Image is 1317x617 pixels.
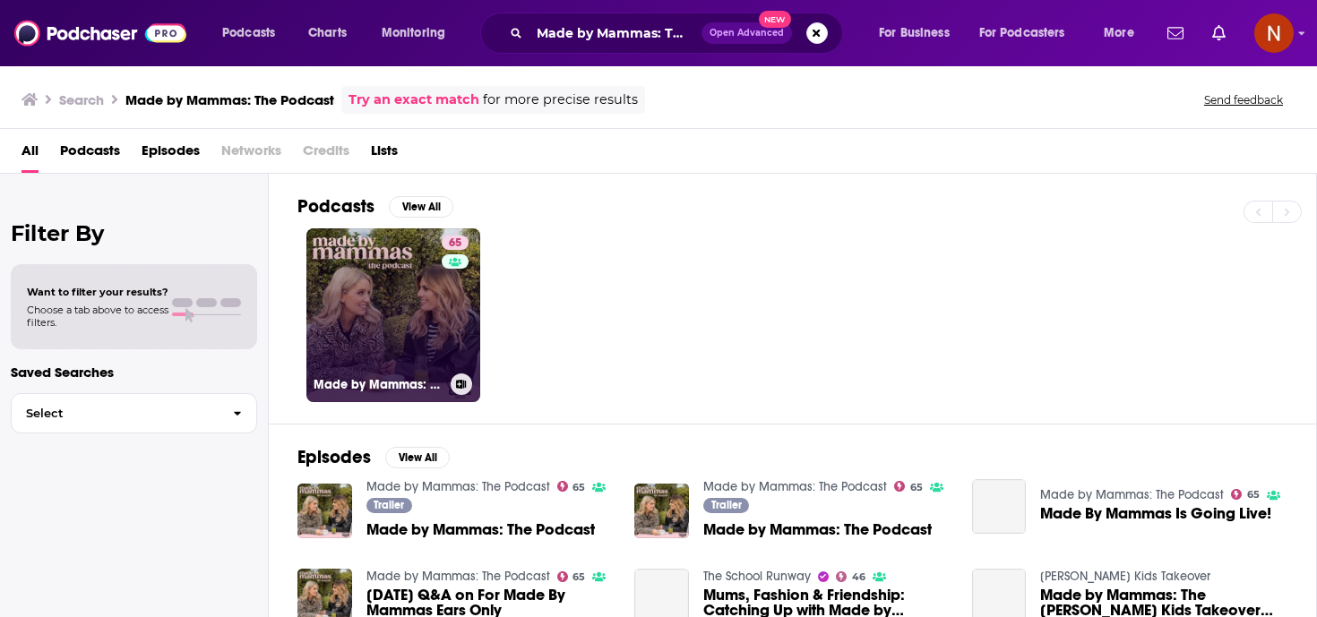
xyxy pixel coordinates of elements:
[1040,487,1224,502] a: Made by Mammas: The Podcast
[703,522,932,537] a: Made by Mammas: The Podcast
[349,90,479,110] a: Try an exact match
[1091,19,1157,47] button: open menu
[14,16,186,50] img: Podchaser - Follow, Share and Rate Podcasts
[894,481,923,492] a: 65
[879,21,950,46] span: For Business
[385,447,450,468] button: View All
[297,195,374,218] h2: Podcasts
[366,479,550,494] a: Made by Mammas: The Podcast
[1254,13,1294,53] span: Logged in as AdelNBM
[366,522,595,537] a: Made by Mammas: The Podcast
[968,19,1091,47] button: open menu
[306,228,480,402] a: 65Made by Mammas: The Podcast
[303,136,349,173] span: Credits
[529,19,702,47] input: Search podcasts, credits, & more...
[711,500,742,510] span: Trailer
[572,573,585,581] span: 65
[759,11,791,28] span: New
[972,479,1027,534] a: Made By Mammas Is Going Live!
[557,481,586,492] a: 65
[442,236,469,250] a: 65
[483,90,638,110] span: for more precise results
[59,91,104,108] h3: Search
[308,21,347,46] span: Charts
[297,484,352,538] img: Made by Mammas: The Podcast
[557,571,586,582] a: 65
[1254,13,1294,53] button: Show profile menu
[314,377,443,392] h3: Made by Mammas: The Podcast
[1205,18,1233,48] a: Show notifications dropdown
[910,484,923,492] span: 65
[222,21,275,46] span: Podcasts
[297,195,453,218] a: PodcastsView All
[1104,21,1134,46] span: More
[1231,489,1260,500] a: 65
[297,19,357,47] a: Charts
[11,220,257,246] h2: Filter By
[366,569,550,584] a: Made by Mammas: The Podcast
[497,13,860,54] div: Search podcasts, credits, & more...
[22,136,39,173] a: All
[703,569,811,584] a: The School Runway
[382,21,445,46] span: Monitoring
[374,500,404,510] span: Trailer
[297,446,450,468] a: EpisodesView All
[11,393,257,433] button: Select
[572,484,585,492] span: 65
[1254,13,1294,53] img: User Profile
[449,235,461,253] span: 65
[836,571,865,582] a: 46
[634,484,689,538] img: Made by Mammas: The Podcast
[369,19,469,47] button: open menu
[710,29,784,38] span: Open Advanced
[1160,18,1191,48] a: Show notifications dropdown
[125,91,334,108] h3: Made by Mammas: The Podcast
[866,19,972,47] button: open menu
[1040,569,1210,584] a: Starling Kids Takeover
[12,407,219,419] span: Select
[702,22,792,44] button: Open AdvancedNew
[703,479,887,494] a: Made by Mammas: The Podcast
[27,286,168,298] span: Want to filter your results?
[11,364,257,381] p: Saved Searches
[852,573,865,581] span: 46
[60,136,120,173] a: Podcasts
[297,446,371,468] h2: Episodes
[1247,491,1260,499] span: 65
[371,136,398,173] a: Lists
[27,304,168,329] span: Choose a tab above to access filters.
[221,136,281,173] span: Networks
[1040,506,1271,521] a: Made By Mammas Is Going Live!
[210,19,298,47] button: open menu
[1199,92,1288,107] button: Send feedback
[389,196,453,218] button: View All
[142,136,200,173] a: Episodes
[979,21,1065,46] span: For Podcasters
